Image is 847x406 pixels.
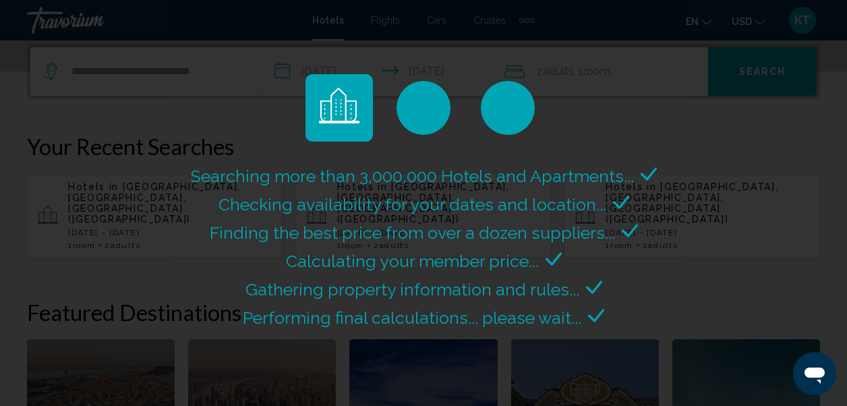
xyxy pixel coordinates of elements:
span: Calculating your member price... [286,251,539,271]
span: Searching more than 3,000,000 Hotels and Apartments... [191,166,634,186]
iframe: Button to launch messaging window [793,352,836,395]
span: Checking availability for your dates and location... [218,194,606,214]
span: Finding the best price from over a dozen suppliers... [210,223,615,243]
span: Gathering property information and rules... [245,279,579,299]
span: Performing final calculations... please wait... [243,308,581,328]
